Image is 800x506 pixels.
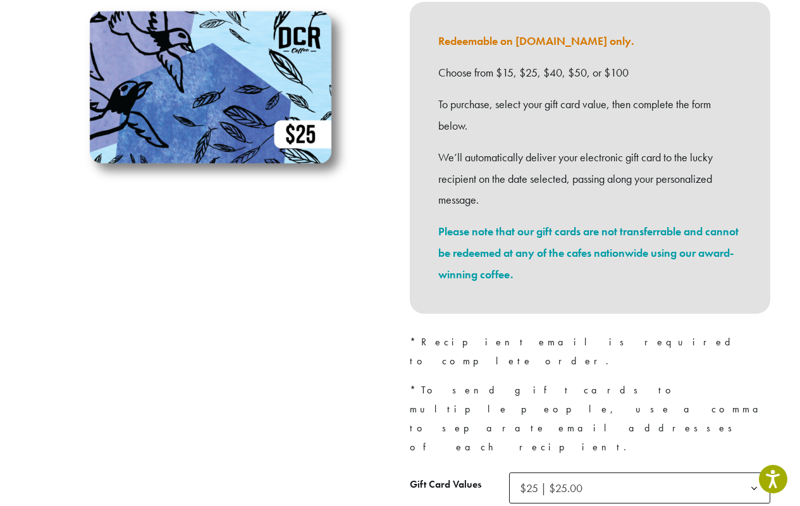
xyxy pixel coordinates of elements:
span: $25 | $25.00 [520,481,582,495]
span: $25 | $25.00 [515,476,595,500]
span: $25 | $25.00 [509,472,770,503]
p: Choose from $15, $25, $40, $50, or $100 [438,62,742,83]
p: We’ll automatically deliver your electronic gift card to the lucky recipient on the date selected... [438,147,742,211]
label: Gift Card Values [410,476,509,494]
p: *Recipient email is required to complete order. [410,333,770,371]
p: *To send gift cards to multiple people, use a comma to separate email addresses of each recipient. [410,381,770,457]
p: To purchase, select your gift card value, then complete the form below. [438,94,742,137]
a: Redeemable on [DOMAIN_NAME] only. [438,34,634,48]
a: Please note that our gift cards are not transferrable and cannot be redeemed at any of the cafes ... [438,224,739,281]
